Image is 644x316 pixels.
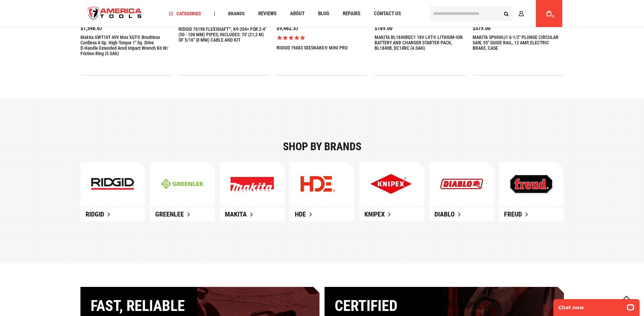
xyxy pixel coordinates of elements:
a: Explore Our New Products [429,162,494,206]
a: Categories [166,9,204,18]
span: Contact Us [374,11,401,16]
a: RIDGID 76883 SEESNAKE® MINI PRO [277,45,348,50]
a: Reviews [255,9,280,18]
img: Explore Our New Products [440,179,483,189]
span: Knipex [364,210,385,218]
a: Ridgid [80,207,145,221]
a: MAKITA BL1840BDC1 18V LXT® LITHIUM-ION BATTERY AND CHARGER STARTER PACK, BL1840B, DC18RC (4.0AH) [375,35,466,51]
a: store logo [82,1,148,26]
a: Makita GWT10T 40V max XGT® Brushless Cordless 4‑Sp. High‑Torque 1" Sq. Drive D‑Handle Extended An... [80,35,172,56]
a: HDE [290,207,354,221]
a: Knipex [359,207,424,221]
a: Makita [220,207,284,221]
span: 0 [552,15,554,18]
a: Greenlee [150,207,215,221]
a: Brands [225,9,248,18]
span: $1,546.67 [80,25,102,31]
div: Shop by brands [80,141,564,152]
img: ridgid-mobile.jpg [91,178,134,190]
button: Search [500,7,513,20]
a: Blog [315,9,332,18]
a: Explore Our New Products [290,162,354,206]
a: Explore Our New Products [220,162,284,206]
span: Diablo [434,210,455,218]
span: Categories [169,11,201,16]
span: About [290,11,305,16]
img: Explore Our New Products [231,177,273,191]
img: greenline-mobile.jpg [161,179,204,189]
span: Repairs [343,11,360,16]
span: $579.00 [473,25,491,31]
a: Contact Us [371,9,404,18]
a: Repairs [340,9,363,18]
a: Explore Our New Products [359,162,424,206]
a: RIDGID 76198 FLEXSHAFT™, K9-204+ FOR 2-4" (50 - 100 MM) PIPES; INCLUDES: 70' (21,3 M) OF 5/16" (8... [178,26,270,43]
a: Explore Our New Products [499,162,564,206]
img: America Tools [82,1,148,26]
span: $189.00 [375,25,392,31]
span: Brands [228,11,245,16]
a: MAKITA SP6000J1 6-1/2" PLUNGE CIRCULAR SAW, 55" GUIDE RAIL, 12 AMP, ELECTRIC BRAKE, CASE [473,35,564,51]
span: Freud [504,210,522,218]
span: Makita [225,210,247,218]
span: Rated 5.0 out of 5 stars 1 reviews [277,35,368,41]
span: Ridgid [86,210,104,218]
iframe: LiveChat chat widget [549,295,644,316]
span: Blog [318,11,329,16]
span: $9,462.57 [277,25,299,31]
a: Freud [499,207,564,221]
span: HDE [295,210,306,218]
img: Explore Our New Products [370,174,412,194]
span: Greenlee [155,210,184,218]
a: About [287,9,308,18]
span: Reviews [258,11,277,16]
img: Explore Our New Products [301,176,335,192]
a: Diablo [429,207,494,221]
img: Explore Our New Products [510,175,553,194]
